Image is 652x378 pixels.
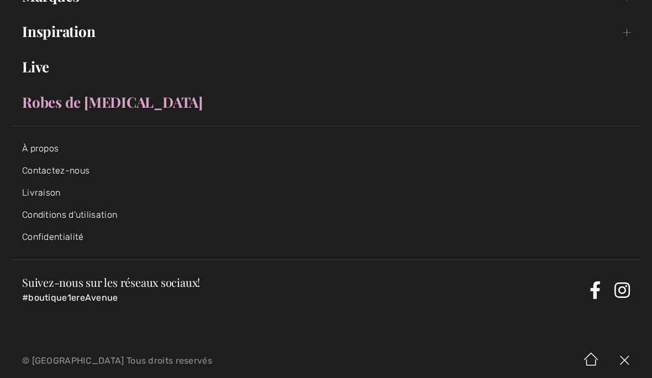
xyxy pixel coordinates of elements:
a: À propos [22,143,59,154]
img: X [608,344,641,378]
a: Instagram [614,281,630,299]
h3: Suivez-nous sur les réseaux sociaux! [22,277,585,288]
a: Robes de [MEDICAL_DATA] [11,90,641,114]
a: Livraison [22,187,61,198]
a: Confidentialité [22,232,84,242]
a: Contactez-nous [22,165,90,176]
a: Live [11,55,641,79]
a: Conditions d'utilisation [22,209,117,220]
p: #boutique1ereAvenue [22,292,585,303]
img: Accueil [575,344,608,378]
a: Facebook [590,281,601,299]
p: © [GEOGRAPHIC_DATA] Tous droits reservés [22,357,383,365]
a: Inspiration [11,19,641,44]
